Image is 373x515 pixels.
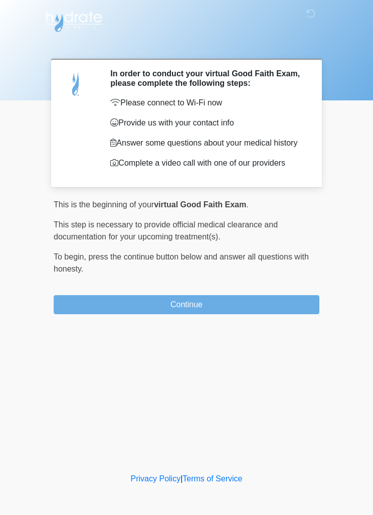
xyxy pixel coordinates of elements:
span: This is the beginning of your [54,200,154,209]
span: press the continue button below and answer all questions with honesty. [54,252,309,273]
p: Answer some questions about your medical history [110,137,304,149]
strong: virtual Good Faith Exam [154,200,246,209]
p: Provide us with your contact info [110,117,304,129]
img: Agent Avatar [61,69,91,99]
a: Privacy Policy [131,474,181,483]
span: . [246,200,248,209]
button: Continue [54,295,319,314]
a: Terms of Service [182,474,242,483]
span: To begin, [54,252,88,261]
img: Hydrate IV Bar - Chandler Logo [44,8,104,33]
p: Complete a video call with one of our providers [110,157,304,169]
a: | [180,474,182,483]
h1: ‎ ‎ [46,36,327,55]
h2: In order to conduct your virtual Good Faith Exam, please complete the following steps: [110,69,304,88]
span: This step is necessary to provide official medical clearance and documentation for your upcoming ... [54,220,278,241]
p: Please connect to Wi-Fi now [110,97,304,109]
